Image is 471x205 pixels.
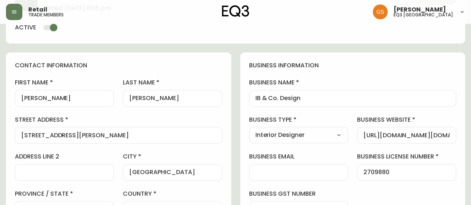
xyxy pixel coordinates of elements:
label: last name [123,79,222,87]
img: logo [222,5,249,17]
label: street address [15,116,222,124]
img: 6b403d9c54a9a0c30f681d41f5fc2571 [373,4,388,19]
label: country [123,190,222,198]
h4: business information [249,61,456,70]
span: [PERSON_NAME] [394,7,446,13]
label: first name [15,79,114,87]
label: business website [357,116,456,124]
label: business type [249,116,348,124]
h4: active [15,23,36,32]
label: business gst number [249,190,348,198]
span: Retail [28,7,47,13]
label: business name [249,79,456,87]
h5: eq3 [GEOGRAPHIC_DATA] [394,13,453,17]
h5: trade members [28,13,64,17]
label: address line 2 [15,153,114,161]
label: city [123,153,222,161]
input: https://www.designshop.com [363,132,450,139]
label: province / state [15,190,114,198]
label: business email [249,153,348,161]
label: business license number [357,153,456,161]
h4: contact information [15,61,222,70]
